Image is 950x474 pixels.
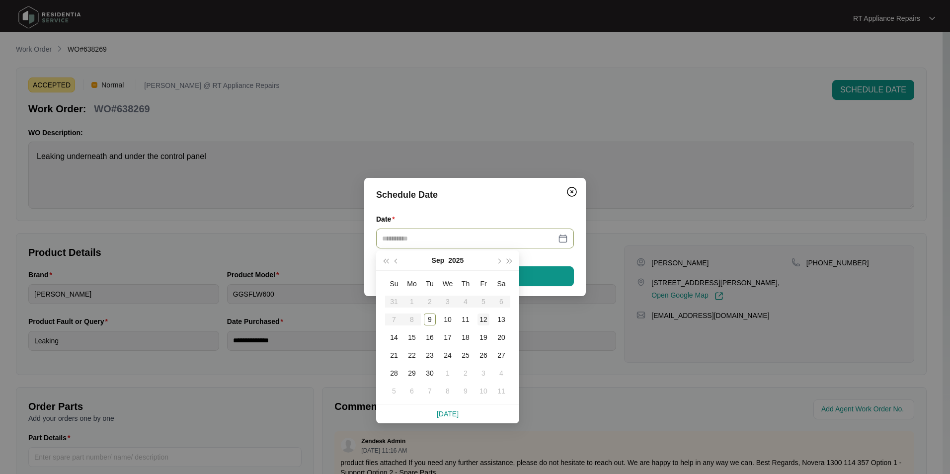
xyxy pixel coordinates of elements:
div: 7 [424,385,436,397]
td: 2025-09-22 [403,346,421,364]
td: 2025-09-13 [492,311,510,328]
td: 2025-10-04 [492,364,510,382]
div: 23 [424,349,436,361]
div: 24 [442,349,454,361]
div: 30 [424,367,436,379]
td: 2025-10-11 [492,382,510,400]
div: 14 [388,331,400,343]
td: 2025-10-03 [475,364,492,382]
label: Date [376,214,399,224]
div: 25 [460,349,472,361]
td: 2025-09-12 [475,311,492,328]
td: 2025-10-10 [475,382,492,400]
input: Date [382,233,556,244]
td: 2025-10-06 [403,382,421,400]
button: Sep [432,250,445,270]
td: 2025-09-20 [492,328,510,346]
th: We [439,275,457,293]
div: 26 [477,349,489,361]
div: 4 [495,367,507,379]
div: 11 [495,385,507,397]
th: Tu [421,275,439,293]
img: closeCircle [566,186,578,198]
td: 2025-09-27 [492,346,510,364]
div: 2 [460,367,472,379]
div: 22 [406,349,418,361]
td: 2025-09-09 [421,311,439,328]
td: 2025-09-25 [457,346,475,364]
td: 2025-10-07 [421,382,439,400]
div: Schedule Date [376,188,574,202]
div: 10 [442,314,454,325]
div: 8 [442,385,454,397]
a: [DATE] [437,410,459,418]
td: 2025-10-01 [439,364,457,382]
td: 2025-10-09 [457,382,475,400]
td: 2025-10-08 [439,382,457,400]
td: 2025-09-11 [457,311,475,328]
div: 20 [495,331,507,343]
th: Sa [492,275,510,293]
td: 2025-09-18 [457,328,475,346]
div: 29 [406,367,418,379]
th: Fr [475,275,492,293]
td: 2025-09-17 [439,328,457,346]
td: 2025-09-15 [403,328,421,346]
div: 16 [424,331,436,343]
td: 2025-09-14 [385,328,403,346]
th: Su [385,275,403,293]
div: 11 [460,314,472,325]
button: Close [564,184,580,200]
th: Mo [403,275,421,293]
div: 27 [495,349,507,361]
td: 2025-09-10 [439,311,457,328]
td: 2025-09-23 [421,346,439,364]
button: 2025 [448,250,464,270]
div: 12 [477,314,489,325]
td: 2025-10-02 [457,364,475,382]
div: 19 [477,331,489,343]
div: 18 [460,331,472,343]
td: 2025-09-24 [439,346,457,364]
td: 2025-09-28 [385,364,403,382]
div: 15 [406,331,418,343]
div: 9 [424,314,436,325]
div: 9 [460,385,472,397]
td: 2025-10-05 [385,382,403,400]
div: 28 [388,367,400,379]
td: 2025-09-29 [403,364,421,382]
div: 10 [477,385,489,397]
div: 5 [388,385,400,397]
div: 21 [388,349,400,361]
div: 17 [442,331,454,343]
td: 2025-09-30 [421,364,439,382]
td: 2025-09-16 [421,328,439,346]
th: Th [457,275,475,293]
div: 13 [495,314,507,325]
div: 1 [442,367,454,379]
div: 3 [477,367,489,379]
div: 6 [406,385,418,397]
td: 2025-09-19 [475,328,492,346]
td: 2025-09-26 [475,346,492,364]
td: 2025-09-21 [385,346,403,364]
